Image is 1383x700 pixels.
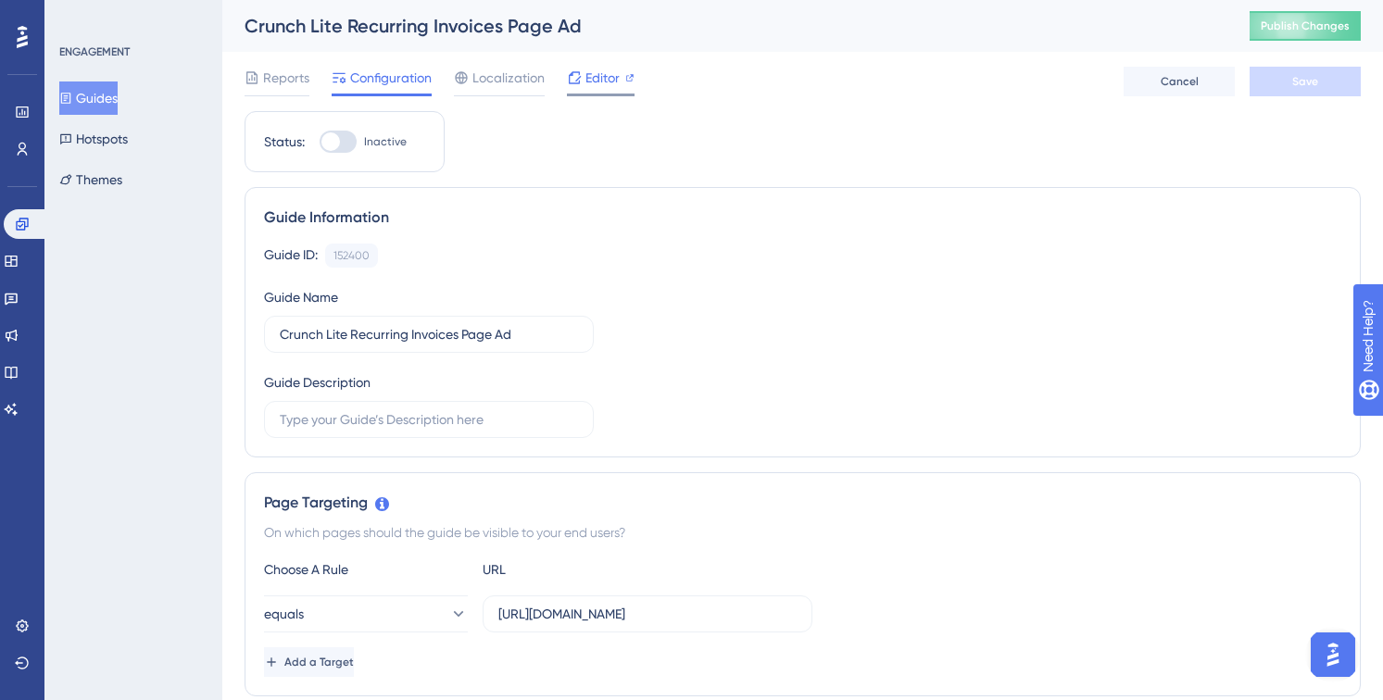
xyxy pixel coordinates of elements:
input: Type your Guide’s Description here [280,409,578,430]
div: Crunch Lite Recurring Invoices Page Ad [245,13,1203,39]
span: Configuration [350,67,432,89]
span: Add a Target [284,655,354,669]
div: On which pages should the guide be visible to your end users? [264,521,1341,544]
button: Save [1250,67,1361,96]
button: Cancel [1124,67,1235,96]
span: Inactive [364,134,407,149]
button: Add a Target [264,647,354,677]
span: Editor [585,67,620,89]
div: Page Targeting [264,492,1341,514]
div: URL [483,558,686,581]
div: 152400 [333,248,370,263]
button: Publish Changes [1250,11,1361,41]
span: Save [1292,74,1318,89]
div: Guide Name [264,286,338,308]
span: Publish Changes [1261,19,1350,33]
span: equals [264,603,304,625]
div: Status: [264,131,305,153]
button: equals [264,595,468,632]
div: Guide Information [264,206,1341,229]
button: Hotspots [59,122,128,156]
input: Type your Guide’s Name here [280,324,578,344]
span: Reports [263,67,309,89]
span: Need Help? [44,5,116,27]
button: Guides [59,81,118,115]
div: Guide ID: [264,244,318,268]
button: Themes [59,163,122,196]
span: Cancel [1161,74,1199,89]
div: ENGAGEMENT [59,44,130,59]
div: Choose A Rule [264,558,468,581]
input: yourwebsite.com/path [498,604,797,624]
span: Localization [472,67,545,89]
iframe: UserGuiding AI Assistant Launcher [1305,627,1361,682]
div: Guide Description [264,371,371,394]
